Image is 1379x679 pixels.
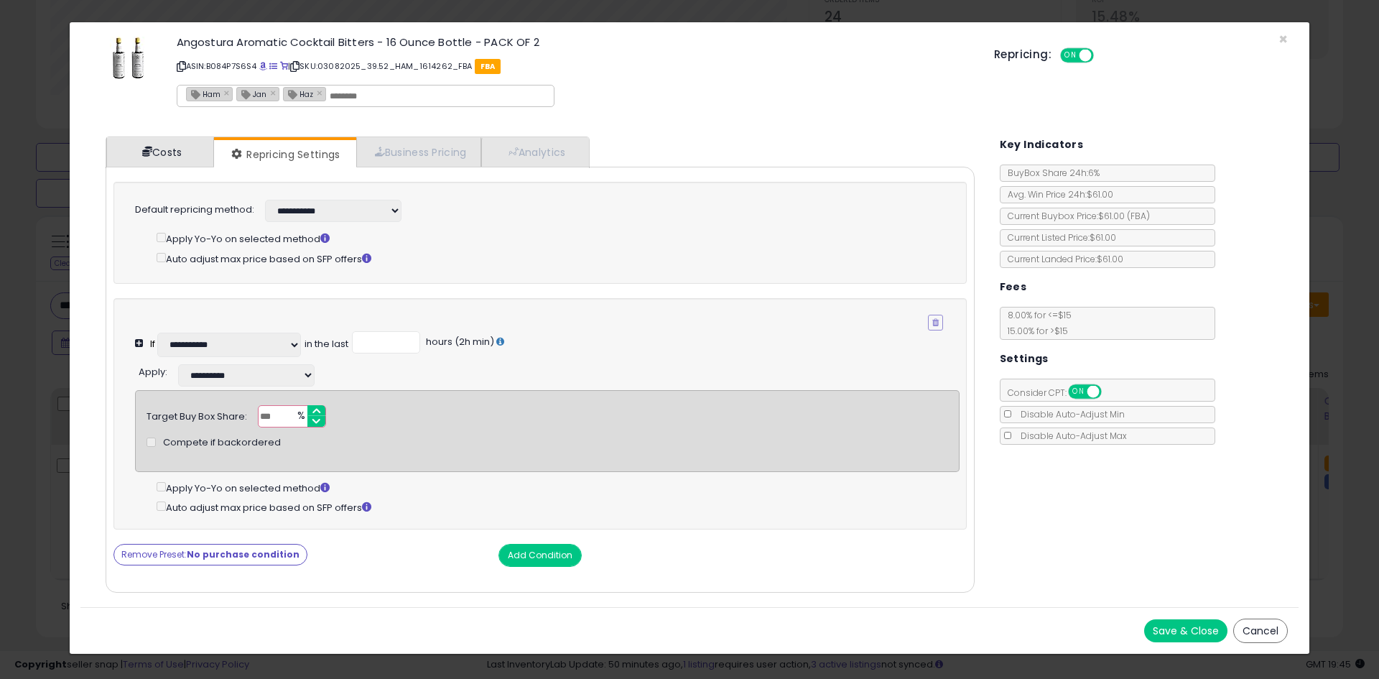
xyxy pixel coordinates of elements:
a: Your listing only [280,60,288,72]
span: hours (2h min) [424,335,494,348]
div: Apply Yo-Yo on selected method [157,479,960,496]
span: $61.00 [1098,210,1150,222]
label: Default repricing method: [135,203,254,217]
button: Remove Preset: [113,544,307,565]
a: Repricing Settings [214,140,355,169]
span: Consider CPT: [1000,387,1120,399]
span: % [289,406,312,428]
h3: Angostura Aromatic Cocktail Bitters - 16 Ounce Bottle - PACK OF 2 [177,37,973,47]
span: OFF [1092,50,1115,62]
a: All offer listings [269,60,277,72]
span: × [1278,29,1288,50]
span: ON [1069,386,1087,398]
span: Haz [284,88,313,100]
span: ON [1062,50,1079,62]
i: Remove Condition [932,318,939,327]
button: Save & Close [1144,619,1227,642]
a: Costs [106,137,214,167]
span: 8.00 % for <= $15 [1000,309,1072,337]
span: Disable Auto-Adjust Max [1013,430,1127,442]
a: Analytics [481,137,588,167]
span: Disable Auto-Adjust Min [1013,408,1125,420]
span: Current Listed Price: $61.00 [1000,231,1116,244]
span: Compete if backordered [163,436,281,450]
span: Jan [237,88,266,100]
div: Target Buy Box Share: [147,405,247,424]
div: Auto adjust max price based on SFP offers [157,250,943,267]
span: Current Landed Price: $61.00 [1000,253,1123,265]
img: 41gxoXNSoyL._SL60_.jpg [110,37,147,80]
span: ( FBA ) [1127,210,1150,222]
div: in the last [305,338,348,351]
h5: Key Indicators [1000,136,1084,154]
button: Add Condition [498,544,582,567]
div: Apply Yo-Yo on selected method [157,230,943,246]
a: × [317,86,325,99]
a: BuyBox page [259,60,267,72]
strong: No purchase condition [187,548,300,560]
span: Avg. Win Price 24h: $61.00 [1000,188,1113,200]
div: Auto adjust max price based on SFP offers [157,499,960,515]
h5: Settings [1000,350,1049,368]
button: Cancel [1233,619,1288,643]
span: Apply [139,365,165,379]
span: Ham [187,88,220,100]
div: : [139,361,167,379]
a: × [270,86,279,99]
h5: Fees [1000,278,1027,296]
a: × [224,86,233,99]
a: Business Pricing [356,137,482,167]
h5: Repricing: [994,49,1051,60]
span: OFF [1099,386,1122,398]
p: ASIN: B084P7S6S4 | SKU: 03082025_39.52_HAM_1614262_FBA [177,55,973,78]
span: FBA [475,59,501,74]
span: 15.00 % for > $15 [1000,325,1068,337]
span: Current Buybox Price: [1000,210,1150,222]
span: BuyBox Share 24h: 6% [1000,167,1100,179]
